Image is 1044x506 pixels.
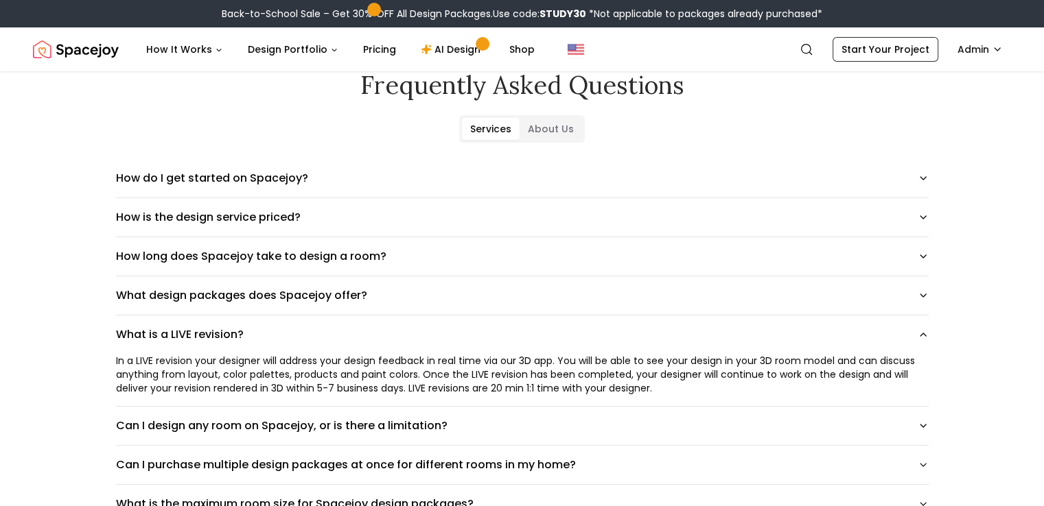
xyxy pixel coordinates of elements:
h2: Frequently asked questions [94,71,951,99]
a: Pricing [352,36,407,63]
nav: Main [135,36,546,63]
img: United States [568,41,584,58]
div: In a LIVE revision your designer will address your design feedback in real time via our 3D app. Y... [116,354,929,395]
button: How long does Spacejoy take to design a room? [116,237,929,276]
span: Use code: [493,7,586,21]
button: How is the design service priced? [116,198,929,237]
button: Can I purchase multiple design packages at once for different rooms in my home? [116,446,929,484]
button: About Us [520,118,582,140]
img: Spacejoy Logo [33,36,119,63]
button: How do I get started on Spacejoy? [116,159,929,197]
button: Can I design any room on Spacejoy, or is there a limitation? [116,407,929,445]
button: Design Portfolio [237,36,349,63]
button: How It Works [135,36,234,63]
button: Admin [949,37,1011,62]
div: Help [94,49,951,99]
div: Back-to-School Sale – Get 30% OFF All Design Packages. [222,7,822,21]
nav: Global [33,27,1011,71]
a: Spacejoy [33,36,119,63]
div: What is a LIVE revision? [116,354,929,406]
button: What is a LIVE revision? [116,315,929,354]
button: Services [462,118,520,140]
b: STUDY30 [540,7,586,21]
a: AI Design [410,36,496,63]
span: *Not applicable to packages already purchased* [586,7,822,21]
button: What design packages does Spacejoy offer? [116,276,929,315]
a: Shop [498,36,546,63]
a: Start Your Project [833,37,938,62]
